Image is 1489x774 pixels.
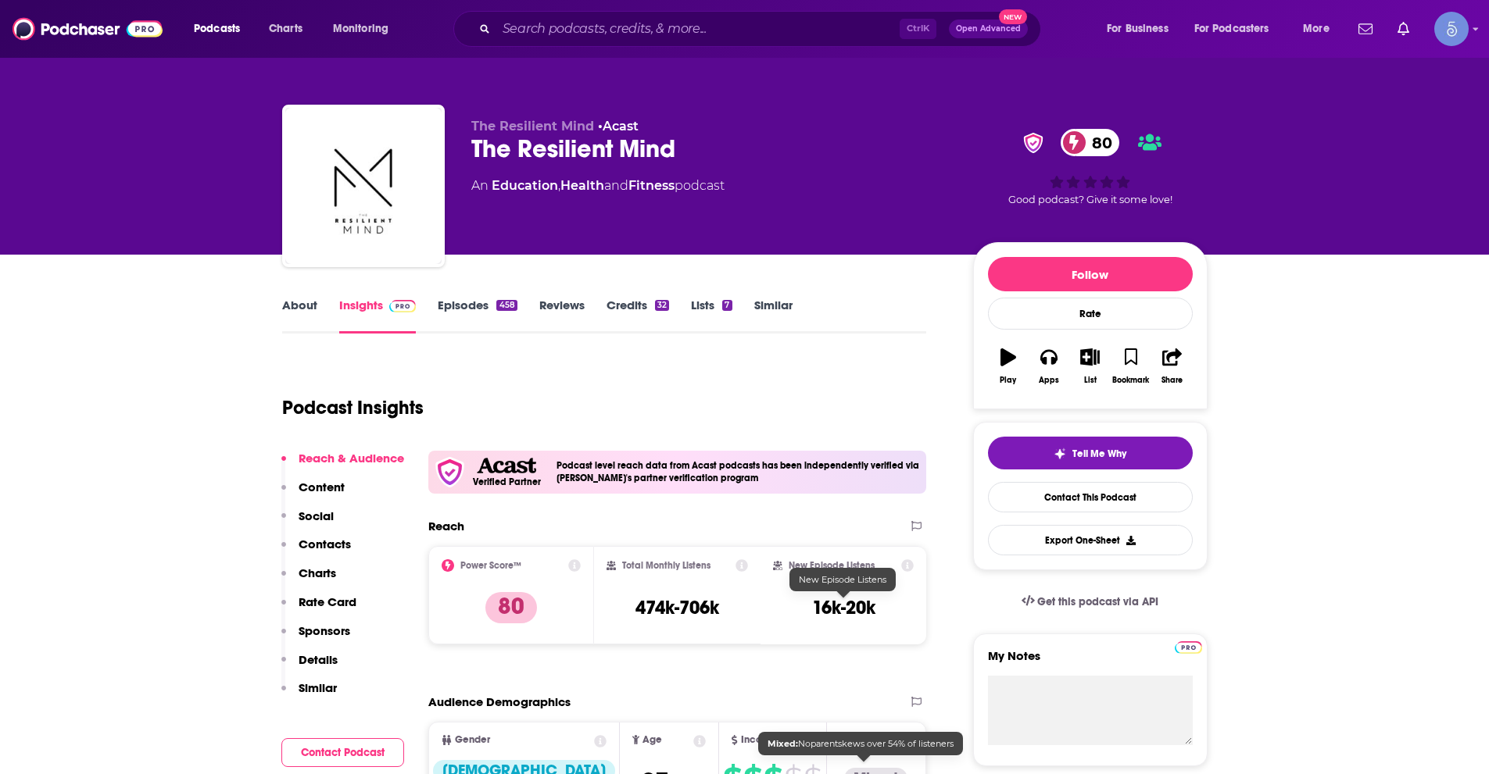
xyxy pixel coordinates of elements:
[598,119,639,134] span: •
[999,9,1027,24] span: New
[1029,338,1069,394] button: Apps
[477,458,536,474] img: Acast
[1069,338,1110,394] button: List
[1008,194,1172,205] span: Good podcast? Give it some love!
[1037,595,1158,608] span: Get this podcast via API
[557,460,921,483] h4: Podcast level reach data from Acast podcasts has been independently verified via [PERSON_NAME]'s ...
[299,537,351,551] p: Contacts
[949,20,1028,38] button: Open AdvancedNew
[1084,376,1097,385] div: List
[1111,338,1151,394] button: Bookmark
[471,177,725,195] div: An podcast
[389,300,417,312] img: Podchaser Pro
[973,119,1208,216] div: verified Badge80Good podcast? Give it some love!
[1151,338,1192,394] button: Share
[1107,18,1169,40] span: For Business
[194,18,240,40] span: Podcasts
[988,482,1193,512] a: Contact This Podcast
[1434,12,1469,46] button: Show profile menu
[642,735,662,745] span: Age
[560,178,604,193] a: Health
[1112,376,1149,385] div: Bookmark
[299,594,356,609] p: Rate Card
[691,298,732,333] a: Lists7
[956,25,1021,33] span: Open Advanced
[988,257,1193,291] button: Follow
[333,18,388,40] span: Monitoring
[1175,639,1202,654] a: Pro website
[281,652,338,681] button: Details
[13,14,163,44] img: Podchaser - Follow, Share and Rate Podcasts
[1009,583,1172,621] a: Get this podcast via API
[299,652,338,667] p: Details
[988,648,1193,676] label: My Notes
[1096,16,1188,41] button: open menu
[635,596,719,619] h3: 474k-706k
[299,565,336,580] p: Charts
[496,300,517,311] div: 458
[1352,16,1379,42] a: Show notifications dropdown
[269,18,302,40] span: Charts
[299,451,404,465] p: Reach & Audience
[492,178,558,193] a: Education
[281,508,334,537] button: Social
[281,680,337,709] button: Similar
[1434,12,1469,46] span: Logged in as Spiral5-G1
[299,680,337,695] p: Similar
[988,338,1029,394] button: Play
[1076,129,1120,156] span: 80
[473,477,541,487] h5: Verified Partner
[1161,376,1183,385] div: Share
[471,119,594,134] span: The Resilient Mind
[1292,16,1349,41] button: open menu
[607,298,669,333] a: Credits32
[1000,376,1016,385] div: Play
[428,694,571,709] h2: Audience Demographics
[768,738,798,749] b: Mixed:
[1184,16,1292,41] button: open menu
[299,623,350,638] p: Sponsors
[281,738,404,767] button: Contact Podcast
[468,11,1056,47] div: Search podcasts, credits, & more...
[1039,376,1059,385] div: Apps
[1303,18,1330,40] span: More
[1072,448,1126,460] span: Tell Me Why
[282,298,317,333] a: About
[485,592,537,623] p: 80
[628,178,675,193] a: Fitness
[988,298,1193,330] div: Rate
[281,594,356,623] button: Rate Card
[285,108,442,264] img: The Resilient Mind
[603,119,639,134] a: Acast
[988,437,1193,469] button: tell me why sparkleTell Me Why
[1061,129,1120,156] a: 80
[558,178,560,193] span: ,
[539,298,585,333] a: Reviews
[281,451,404,480] button: Reach & Audience
[1018,133,1048,153] img: verified Badge
[460,560,521,571] h2: Power Score™
[438,298,517,333] a: Episodes458
[900,19,936,39] span: Ctrl K
[428,519,464,533] h2: Reach
[299,480,345,494] p: Content
[722,300,732,311] div: 7
[299,508,334,523] p: Social
[183,16,260,41] button: open menu
[754,298,793,333] a: Similar
[282,396,424,419] h1: Podcast Insights
[281,480,345,508] button: Content
[322,16,409,41] button: open menu
[455,735,490,745] span: Gender
[281,623,350,652] button: Sponsors
[622,560,710,571] h2: Total Monthly Listens
[339,298,417,333] a: InsightsPodchaser Pro
[281,537,351,565] button: Contacts
[496,16,900,41] input: Search podcasts, credits, & more...
[1175,641,1202,654] img: Podchaser Pro
[259,16,312,41] a: Charts
[812,596,875,619] h3: 16k-20k
[1054,448,1066,460] img: tell me why sparkle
